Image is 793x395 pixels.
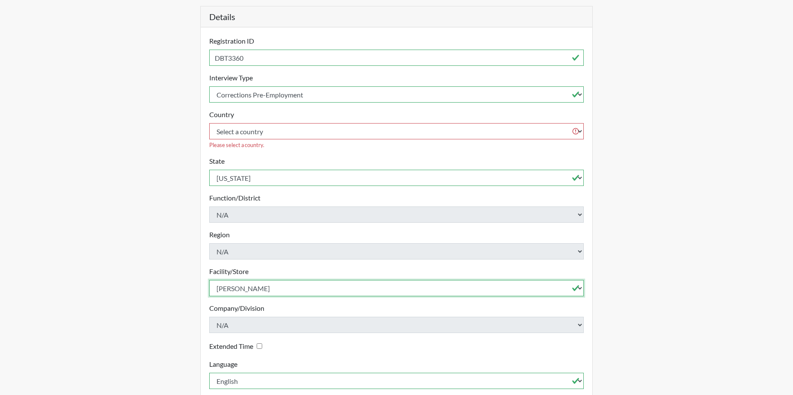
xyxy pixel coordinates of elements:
[209,50,584,66] input: Insert a Registration ID, which needs to be a unique alphanumeric value for each interviewee
[209,359,237,369] label: Language
[209,36,254,46] label: Registration ID
[209,341,253,351] label: Extended Time
[209,141,584,149] div: Please select a country.
[201,6,593,27] h5: Details
[209,193,260,203] label: Function/District
[209,73,253,83] label: Interview Type
[209,156,225,166] label: State
[209,109,234,120] label: Country
[209,340,266,352] div: Checking this box will provide the interviewee with an accomodation of extra time to answer each ...
[209,266,249,277] label: Facility/Store
[209,303,264,313] label: Company/Division
[209,230,230,240] label: Region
